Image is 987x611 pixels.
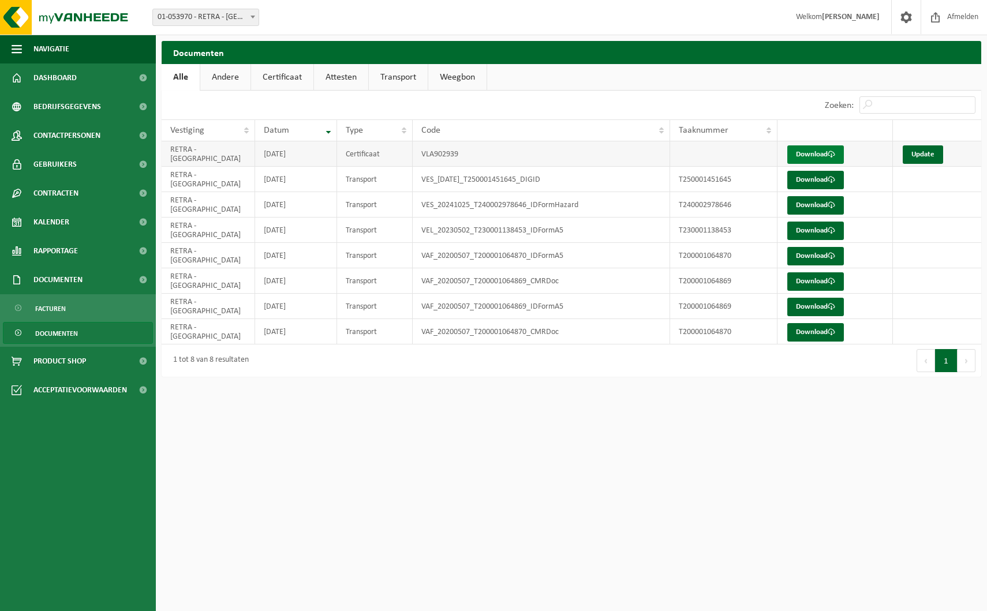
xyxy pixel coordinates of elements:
span: Kalender [33,208,69,237]
td: T200001064869 [670,268,777,294]
td: RETRA - [GEOGRAPHIC_DATA] [162,141,255,167]
a: Documenten [3,322,153,344]
td: RETRA - [GEOGRAPHIC_DATA] [162,243,255,268]
span: Documenten [33,265,83,294]
td: VES_20241025_T240002978646_IDFormHazard [413,192,670,218]
td: VAF_20200507_T200001064869_IDFormA5 [413,294,670,319]
td: RETRA - [GEOGRAPHIC_DATA] [162,319,255,344]
a: Attesten [314,64,368,91]
td: RETRA - [GEOGRAPHIC_DATA] [162,268,255,294]
span: Contracten [33,179,78,208]
span: Code [421,126,440,135]
span: Type [346,126,363,135]
td: Transport [337,243,413,268]
span: Navigatie [33,35,69,63]
td: T250001451645 [670,167,777,192]
label: Zoeken: [825,101,854,110]
td: Transport [337,268,413,294]
a: Alle [162,64,200,91]
span: 01-053970 - RETRA - GENT [153,9,259,25]
span: Facturen [35,298,66,320]
td: VLA902939 [413,141,670,167]
td: T230001138453 [670,218,777,243]
a: Download [787,222,844,240]
a: Download [787,323,844,342]
a: Andere [200,64,251,91]
td: [DATE] [255,268,337,294]
td: VAF_20200507_T200001064870_CMRDoc [413,319,670,344]
td: Certificaat [337,141,413,167]
td: [DATE] [255,141,337,167]
td: RETRA - [GEOGRAPHIC_DATA] [162,192,255,218]
span: Acceptatievoorwaarden [33,376,127,404]
td: VAF_20200507_T200001064869_CMRDoc [413,268,670,294]
td: T200001064869 [670,294,777,319]
a: Certificaat [251,64,313,91]
button: Previous [917,349,935,372]
a: Download [787,145,844,164]
a: Download [787,171,844,189]
td: [DATE] [255,167,337,192]
button: Next [958,349,975,372]
strong: [PERSON_NAME] [822,13,880,21]
span: Vestiging [170,126,204,135]
a: Download [787,196,844,215]
td: T200001064870 [670,243,777,268]
td: RETRA - [GEOGRAPHIC_DATA] [162,218,255,243]
td: Transport [337,294,413,319]
span: Bedrijfsgegevens [33,92,101,121]
div: 1 tot 8 van 8 resultaten [167,350,249,371]
span: Datum [264,126,289,135]
td: [DATE] [255,294,337,319]
td: [DATE] [255,243,337,268]
span: Documenten [35,323,78,344]
span: 01-053970 - RETRA - GENT [152,9,259,26]
td: VES_[DATE]_T250001451645_DIGID [413,167,670,192]
button: 1 [935,349,958,372]
h2: Documenten [162,41,981,63]
a: Transport [369,64,428,91]
td: Transport [337,192,413,218]
td: RETRA - [GEOGRAPHIC_DATA] [162,167,255,192]
td: Transport [337,167,413,192]
td: VEL_20230502_T230001138453_IDFormA5 [413,218,670,243]
span: Dashboard [33,63,77,92]
td: [DATE] [255,192,337,218]
a: Download [787,272,844,291]
span: Rapportage [33,237,78,265]
td: Transport [337,319,413,344]
a: Update [903,145,943,164]
td: Transport [337,218,413,243]
td: [DATE] [255,218,337,243]
a: Facturen [3,297,153,319]
span: Gebruikers [33,150,77,179]
span: Product Shop [33,347,86,376]
td: T240002978646 [670,192,777,218]
span: Taaknummer [679,126,728,135]
span: Contactpersonen [33,121,100,150]
a: Download [787,247,844,265]
td: T200001064870 [670,319,777,344]
td: RETRA - [GEOGRAPHIC_DATA] [162,294,255,319]
a: Download [787,298,844,316]
a: Weegbon [428,64,487,91]
td: [DATE] [255,319,337,344]
td: VAF_20200507_T200001064870_IDFormA5 [413,243,670,268]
